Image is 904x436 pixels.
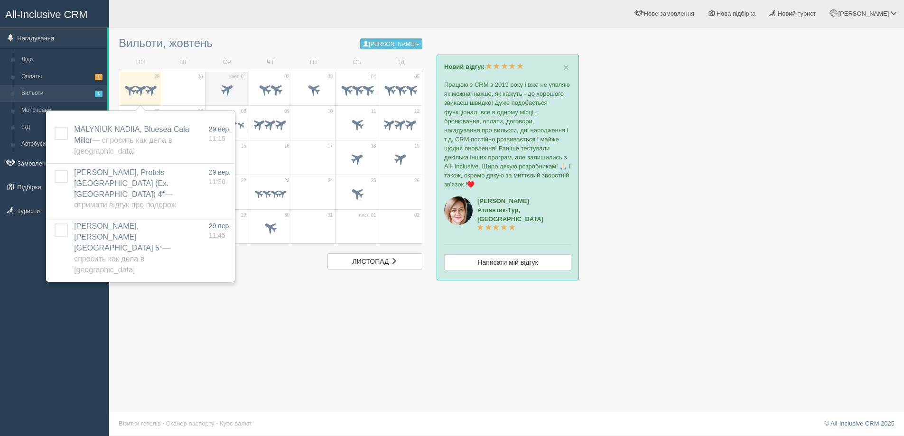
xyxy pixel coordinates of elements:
[17,102,107,119] a: Мої справи
[197,108,203,115] span: 07
[74,125,189,155] a: MALYNIUK NADIIA, Bluesea Cala Millor— Спросить как дела в [GEOGRAPHIC_DATA]
[359,212,376,219] span: лист. 01
[284,74,289,80] span: 02
[371,177,376,184] span: 25
[327,143,333,149] span: 17
[74,222,170,273] span: [PERSON_NAME], [PERSON_NAME][GEOGRAPHIC_DATA] 5*
[444,254,571,270] a: Написати мій відгук
[336,54,379,71] td: СБ
[0,0,109,27] a: All-Inclusive CRM
[444,63,523,70] a: Новий відгук
[327,253,422,269] a: листопад
[414,143,419,149] span: 19
[563,62,569,72] button: Close
[644,10,694,17] span: Нове замовлення
[220,420,252,427] a: Курс валют
[166,420,214,427] a: Сканер паспорту
[74,222,170,273] a: [PERSON_NAME], [PERSON_NAME][GEOGRAPHIC_DATA] 5*— Спросить как дела в [GEOGRAPHIC_DATA]
[17,68,107,85] a: Оплаты1
[209,167,231,186] a: 29 вер. 11:30
[379,54,422,71] td: НД
[95,74,103,80] span: 1
[414,74,419,80] span: 05
[444,80,571,189] p: Працюю з CRM з 2019 року і вже не уявляю як можна інакше, як кажуть - до хорошого звикаєш швидко!...
[241,177,246,184] span: 22
[414,108,419,115] span: 12
[154,108,159,115] span: 06
[371,108,376,115] span: 11
[371,143,376,149] span: 18
[477,197,543,232] a: [PERSON_NAME]Атлантик-Тур, [GEOGRAPHIC_DATA]
[209,124,231,143] a: 29 вер. 11:15
[216,420,218,427] span: ·
[284,143,289,149] span: 16
[74,168,176,209] a: [PERSON_NAME], Protels [GEOGRAPHIC_DATA] (Ex. [GEOGRAPHIC_DATA]) 4*— Отримати відгук про подорож
[74,125,189,155] span: MALYNIUK NADIIA, Bluesea Cala Millor
[154,74,159,80] span: 29
[444,196,473,225] img: aicrm_2143.jpg
[414,212,419,219] span: 02
[209,135,225,142] span: 11:15
[209,168,231,176] span: 29 вер.
[778,10,816,17] span: Новий турист
[717,10,756,17] span: Нова підбірка
[205,54,249,71] td: СР
[327,177,333,184] span: 24
[209,221,231,240] a: 29 вер. 11:45
[241,212,246,219] span: 29
[119,420,161,427] a: Візитки готелів
[162,54,205,71] td: ВТ
[74,244,170,274] span: — Спросить как дела в [GEOGRAPHIC_DATA]
[209,222,231,230] span: 29 вер.
[360,38,422,49] button: [PERSON_NAME]
[74,136,172,155] span: — Спросить как дела в [GEOGRAPHIC_DATA]
[414,177,419,184] span: 26
[353,258,389,265] span: листопад
[327,108,333,115] span: 10
[74,168,176,209] span: [PERSON_NAME], Protels [GEOGRAPHIC_DATA] (Ex. [GEOGRAPHIC_DATA]) 4*
[228,74,246,80] span: жовт. 01
[95,91,103,97] span: 1
[563,62,569,73] span: ×
[327,74,333,80] span: 03
[17,119,107,136] a: З/Д
[249,54,292,71] td: ЧТ
[119,37,422,49] h3: Вильоти, жовтень
[241,143,246,149] span: 15
[209,232,225,239] span: 11:45
[284,177,289,184] span: 23
[371,74,376,80] span: 04
[197,74,203,80] span: 30
[17,136,107,153] a: Автобуси
[327,212,333,219] span: 31
[17,85,107,102] a: Вильоти1
[284,212,289,219] span: 30
[284,108,289,115] span: 09
[209,125,231,133] span: 29 вер.
[17,51,107,68] a: Ліди
[119,54,162,71] td: ПН
[824,420,895,427] a: © All-Inclusive CRM 2025
[162,420,164,427] span: ·
[838,10,889,17] span: [PERSON_NAME]
[241,108,246,115] span: 08
[5,9,88,20] span: All-Inclusive CRM
[292,54,336,71] td: ПТ
[209,178,225,186] span: 11:30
